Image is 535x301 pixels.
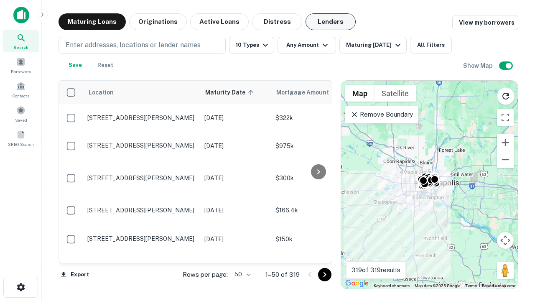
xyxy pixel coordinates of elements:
p: $400k [275,263,359,272]
button: Distress [252,13,302,30]
p: [STREET_ADDRESS][PERSON_NAME] [87,142,196,149]
button: Enter addresses, locations or lender names [59,37,226,54]
span: Maturity Date [205,87,256,97]
p: Remove Boundary [350,110,413,120]
a: Open this area in Google Maps (opens a new window) [343,278,371,289]
p: [DATE] [204,173,267,183]
button: Any Amount [278,37,336,54]
button: Reload search area [497,87,515,105]
a: SREO Search [3,127,39,149]
span: Map data ©2025 Google [415,283,460,288]
button: Zoom in [497,134,514,151]
p: [STREET_ADDRESS][PERSON_NAME] [87,174,196,182]
button: Lenders [306,13,356,30]
p: [DATE] [204,235,267,244]
span: Saved [15,117,27,123]
button: Export [59,268,91,281]
p: [STREET_ADDRESS][PERSON_NAME] [87,207,196,214]
button: Go to next page [318,268,331,281]
a: Search [3,30,39,52]
span: Location [88,87,114,97]
iframe: Chat Widget [493,207,535,247]
a: Borrowers [3,54,39,77]
a: Contacts [3,78,39,101]
a: Terms (opens in new tab) [465,283,477,288]
p: $150k [275,235,359,244]
button: Toggle fullscreen view [497,109,514,126]
p: [STREET_ADDRESS][PERSON_NAME] [87,114,196,122]
button: Originations [129,13,187,30]
div: 0 0 [341,81,518,289]
a: View my borrowers [452,15,518,30]
a: Report a map error [482,283,515,288]
button: Active Loans [190,13,249,30]
p: [DATE] [204,113,267,122]
button: Show street map [345,85,374,102]
button: Maturing [DATE] [339,37,407,54]
p: $300k [275,173,359,183]
p: $975k [275,141,359,150]
span: Borrowers [11,68,31,75]
button: 10 Types [229,37,274,54]
button: Zoom out [497,151,514,168]
p: [DATE] [204,141,267,150]
p: [DATE] [204,206,267,215]
th: Maturity Date [200,81,271,104]
button: Keyboard shortcuts [374,283,410,289]
p: 319 of 319 results [352,265,400,275]
button: All Filters [410,37,452,54]
p: $166.4k [275,206,359,215]
button: Maturing Loans [59,13,126,30]
p: 1–50 of 319 [265,270,300,280]
div: Maturing [DATE] [346,40,403,50]
button: Drag Pegman onto the map to open Street View [497,262,514,279]
p: Enter addresses, locations or lender names [66,40,201,50]
button: Save your search to get updates of matches that match your search criteria. [62,57,89,74]
span: Contacts [13,92,29,99]
span: SREO Search [8,141,34,148]
p: $322k [275,113,359,122]
th: Mortgage Amount [271,81,363,104]
button: Reset [92,57,119,74]
button: Show satellite imagery [374,85,416,102]
a: Saved [3,102,39,125]
div: 50 [231,268,252,281]
span: Search [13,44,28,51]
p: Rows per page: [183,270,228,280]
p: [STREET_ADDRESS][PERSON_NAME] [87,235,196,242]
span: Mortgage Amount [276,87,340,97]
th: Location [83,81,200,104]
img: Google [343,278,371,289]
p: [DATE] [204,263,267,272]
img: capitalize-icon.png [13,7,29,23]
h6: Show Map [463,61,494,70]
